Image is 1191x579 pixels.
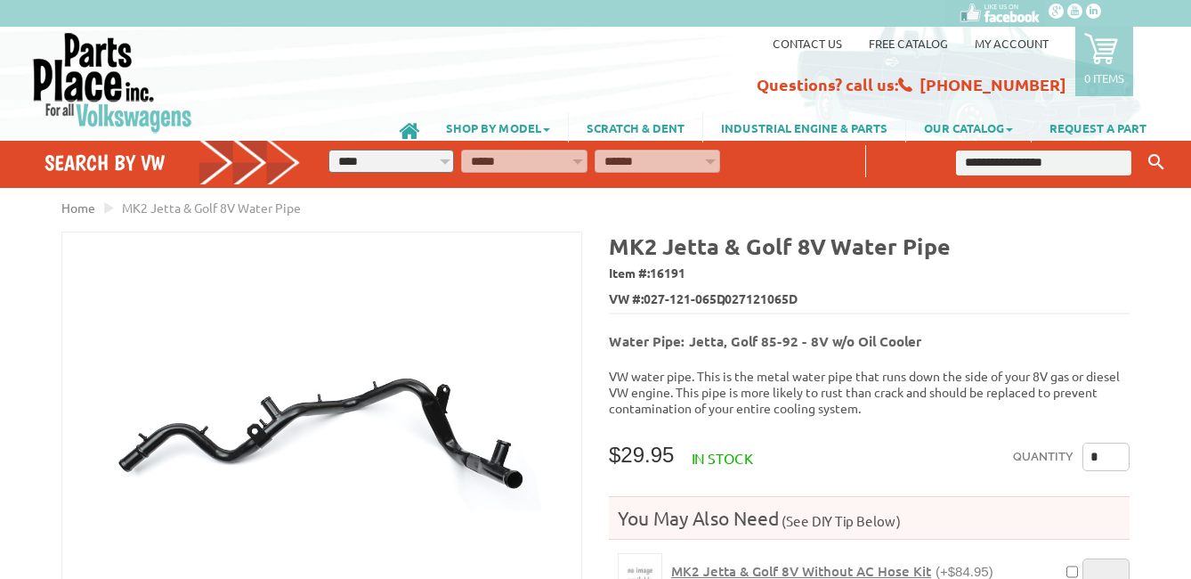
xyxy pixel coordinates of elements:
button: Keyword Search [1143,148,1170,177]
a: OUR CATALOG [906,112,1031,143]
h4: Search by VW [45,150,301,175]
span: $29.95 [609,443,674,467]
span: 027121065D [725,289,798,308]
a: INDUSTRIAL ENGINE & PARTS [703,112,905,143]
span: (See DIY Tip Below) [779,512,901,529]
p: 0 items [1084,70,1124,86]
span: 027-121-065D [644,289,725,308]
span: Item #: [609,261,1130,287]
p: VW water pipe. This is the metal water pipe that runs down the side of your 8V gas or diesel VW e... [609,368,1130,416]
a: My Account [975,36,1049,51]
span: (+$84.95) [936,564,993,579]
a: Contact us [773,36,842,51]
a: SCRATCH & DENT [569,112,702,143]
span: VW #: , [609,287,1130,313]
h4: You May Also Need [609,506,1130,530]
span: In stock [692,449,753,467]
b: Water Pipe: Jetta, Golf 85-92 - 8V w/o Oil Cooler [609,332,921,350]
span: 16191 [650,265,685,281]
label: Quantity [1013,443,1074,471]
b: MK2 Jetta & Golf 8V Water Pipe [609,232,951,260]
a: REQUEST A PART [1032,112,1164,143]
a: Free Catalog [869,36,948,51]
span: MK2 Jetta & Golf 8V Water Pipe [122,200,301,216]
a: 0 items [1075,27,1133,96]
a: Home [61,200,95,216]
a: SHOP BY MODEL [428,112,568,143]
img: Parts Place Inc! [31,31,194,134]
